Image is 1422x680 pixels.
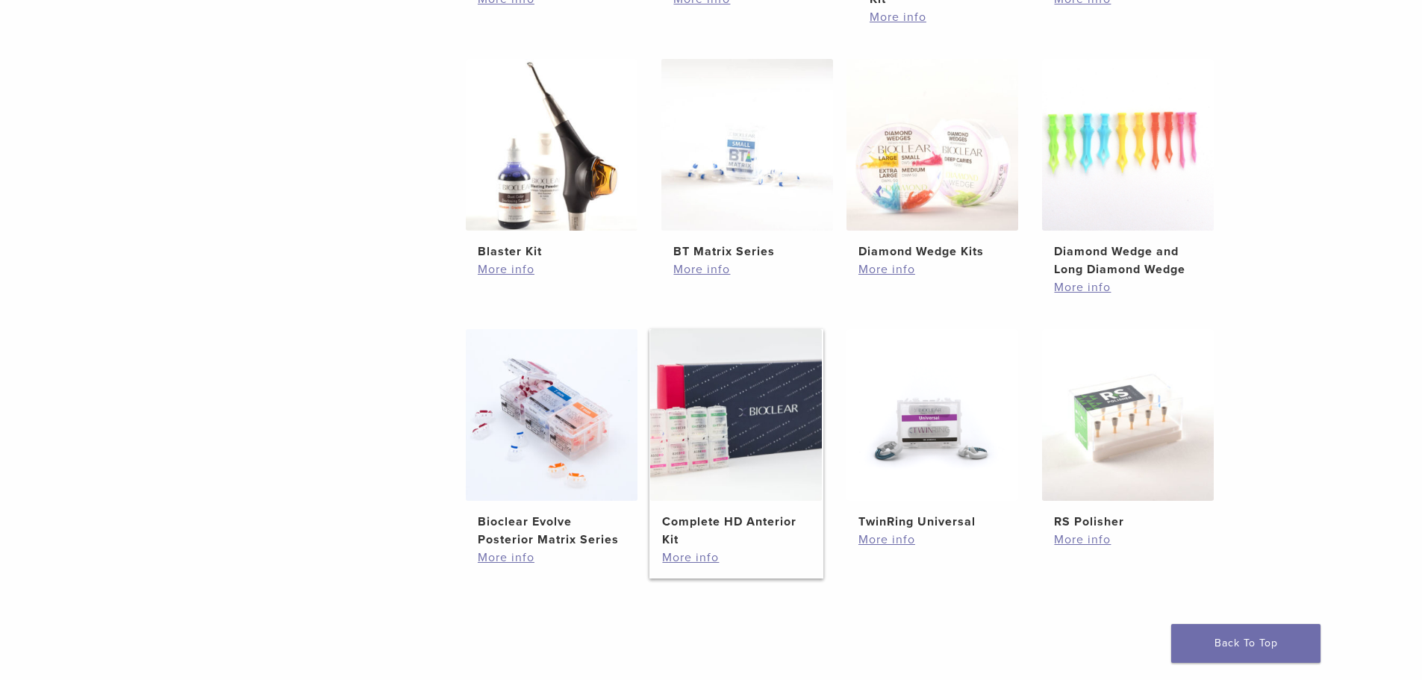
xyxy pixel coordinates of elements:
img: Blaster Kit [466,59,637,231]
a: RS PolisherRS Polisher [1041,329,1215,531]
h2: TwinRing Universal [858,513,1006,531]
img: Bioclear Evolve Posterior Matrix Series [466,329,637,501]
img: Diamond Wedge Kits [846,59,1018,231]
a: BT Matrix SeriesBT Matrix Series [661,59,835,261]
a: More info [1054,278,1202,296]
h2: Diamond Wedge Kits [858,243,1006,261]
h2: RS Polisher [1054,513,1202,531]
img: BT Matrix Series [661,59,833,231]
a: Blaster KitBlaster Kit [465,59,639,261]
a: More info [870,8,1017,26]
a: Diamond Wedge and Long Diamond WedgeDiamond Wedge and Long Diamond Wedge [1041,59,1215,278]
a: Bioclear Evolve Posterior Matrix SeriesBioclear Evolve Posterior Matrix Series [465,329,639,549]
a: More info [662,549,810,567]
a: Back To Top [1171,624,1320,663]
a: More info [673,261,821,278]
a: Diamond Wedge KitsDiamond Wedge Kits [846,59,1020,261]
a: Complete HD Anterior KitComplete HD Anterior Kit [649,329,823,549]
img: Diamond Wedge and Long Diamond Wedge [1042,59,1214,231]
h2: Bioclear Evolve Posterior Matrix Series [478,513,626,549]
a: More info [858,261,1006,278]
h2: BT Matrix Series [673,243,821,261]
img: RS Polisher [1042,329,1214,501]
a: More info [478,261,626,278]
h2: Diamond Wedge and Long Diamond Wedge [1054,243,1202,278]
a: More info [478,549,626,567]
a: TwinRing UniversalTwinRing Universal [846,329,1020,531]
h2: Complete HD Anterior Kit [662,513,810,549]
img: TwinRing Universal [846,329,1018,501]
a: More info [1054,531,1202,549]
h2: Blaster Kit [478,243,626,261]
a: More info [858,531,1006,549]
img: Complete HD Anterior Kit [650,329,822,501]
